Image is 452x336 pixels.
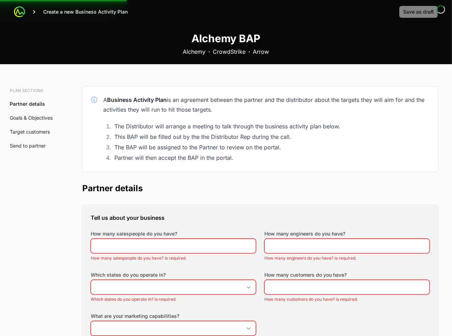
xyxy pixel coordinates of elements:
li: How many engineers do you have? is required. [264,255,430,261]
h3: Plan sections [10,88,57,94]
li: The BAP will be assigned to the Partner to review on the portal. [112,142,430,152]
a: Partner details [10,101,45,107]
img: ActivitySource [14,6,25,17]
li: This BAP will be filled out by the the Distributor Rep during the call. [112,132,430,142]
div: Open [242,280,256,294]
label: How many engineers do you have? [264,230,345,237]
a: Goals & Objectives [10,115,53,121]
a: Send to partner [10,143,46,149]
div: A is an agreement between the partner and the distributor about the targets they will aim for and... [103,95,430,114]
a: Target customers [10,129,50,135]
b: · [209,47,210,56]
li: How many salespeople do you have? is required. [91,255,256,261]
div: Alchemy CrowdStrike Arrow [183,47,269,56]
h2: Partner details [82,183,438,194]
div: Open [242,321,256,335]
label: How many salespeople do you have? [91,230,177,237]
li: The Distributor will arrange a meeting to talk through the business activity plan below. [112,121,430,131]
label: Which states do you operate in? [91,271,256,278]
label: How many customers do you have? [264,271,347,278]
li: Which states do you operate in? is required. [91,297,256,302]
li: How many customers do you have? is required. [264,297,430,302]
li: Partner will then accept the BAP in the portal. [112,153,430,163]
h1: Alchemy BAP [192,32,261,45]
strong: Business Activity Plan [107,96,167,103]
h3: Tell us about your business [91,214,430,222]
b: · [249,47,250,56]
label: What are your marketing capabilities? [91,313,256,320]
p: Create a new Business Activity Plan [43,8,128,15]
